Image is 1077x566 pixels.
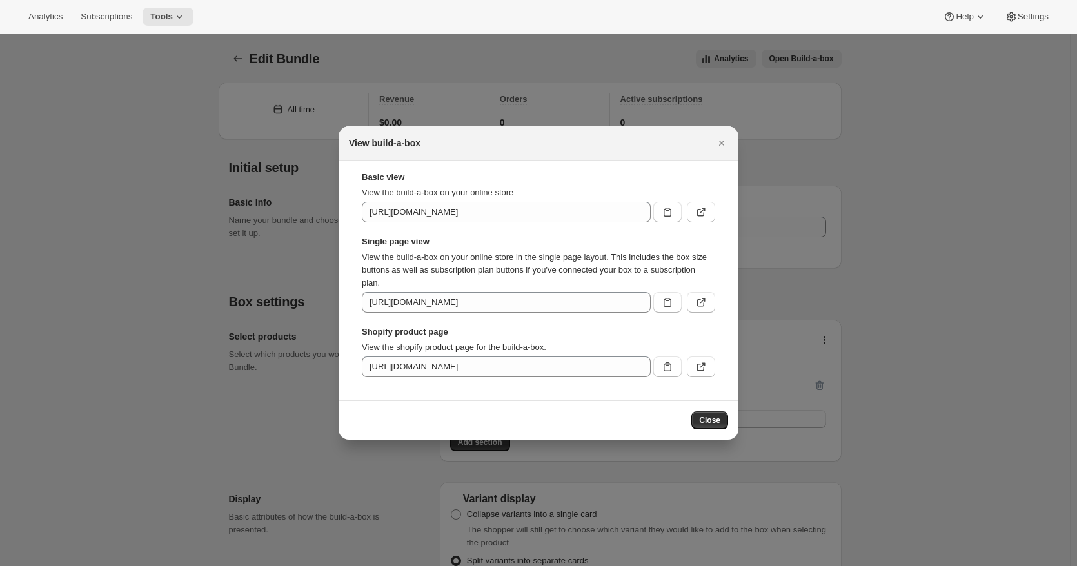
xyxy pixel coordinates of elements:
[935,8,994,26] button: Help
[362,186,715,199] p: View the build-a-box on your online store
[150,12,173,22] span: Tools
[997,8,1056,26] button: Settings
[362,251,715,289] p: View the build-a-box on your online store in the single page layout. This includes the box size b...
[143,8,193,26] button: Tools
[362,235,715,248] strong: Single page view
[21,8,70,26] button: Analytics
[1018,12,1049,22] span: Settings
[81,12,132,22] span: Subscriptions
[362,326,715,338] strong: Shopify product page
[349,137,420,150] h2: View build-a-box
[1033,509,1064,540] iframe: Intercom live chat
[362,341,715,354] p: View the shopify product page for the build-a-box.
[28,12,63,22] span: Analytics
[73,8,140,26] button: Subscriptions
[956,12,973,22] span: Help
[691,411,728,429] button: Close
[362,171,715,184] strong: Basic view
[699,415,720,425] span: Close
[713,134,731,152] button: Close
